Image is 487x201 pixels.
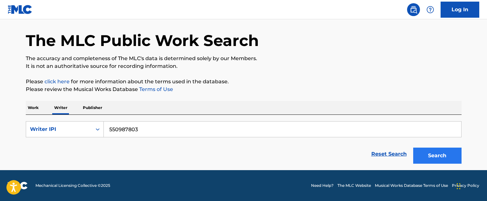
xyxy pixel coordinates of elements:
[368,147,410,161] a: Reset Search
[26,86,462,93] p: Please review the Musical Works Database
[26,31,259,50] h1: The MLC Public Work Search
[26,101,41,114] p: Work
[452,183,479,188] a: Privacy Policy
[44,78,70,85] a: click here
[337,183,371,188] a: The MLC Website
[8,182,28,189] img: logo
[81,101,104,114] p: Publisher
[311,183,334,188] a: Need Help?
[407,3,420,16] a: Public Search
[413,148,462,164] button: Search
[455,170,487,201] iframe: Chat Widget
[426,6,434,14] img: help
[52,101,69,114] p: Writer
[375,183,448,188] a: Musical Works Database Terms of Use
[457,177,461,196] div: Drag
[26,121,462,167] form: Search Form
[410,6,417,14] img: search
[26,55,462,62] p: The accuracy and completeness of The MLC's data is determined solely by our Members.
[30,125,88,133] div: Writer IPI
[26,62,462,70] p: It is not an authoritative source for recording information.
[138,86,173,92] a: Terms of Use
[26,78,462,86] p: Please for more information about the terms used in the database.
[35,183,110,188] span: Mechanical Licensing Collective © 2025
[441,2,479,18] a: Log In
[424,3,437,16] div: Help
[8,5,33,14] img: MLC Logo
